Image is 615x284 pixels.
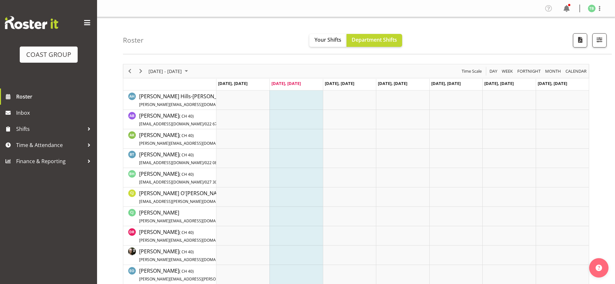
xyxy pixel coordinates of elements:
[352,36,397,43] span: Department Shifts
[314,36,341,43] span: Your Shifts
[596,265,602,271] img: help-xxl-2.png
[16,140,84,150] span: Time & Attendance
[16,156,84,166] span: Finance & Reporting
[5,16,58,29] img: Rosterit website logo
[123,37,144,44] h4: Roster
[26,50,71,59] div: COAST GROUP
[16,124,84,134] span: Shifts
[588,5,596,12] img: troy-breitmeyer1155.jpg
[16,92,94,101] span: Roster
[592,33,607,47] button: Filter Shifts
[309,34,346,47] button: Your Shifts
[346,34,402,47] button: Department Shifts
[573,33,587,47] button: Download a PDF of the roster according to the set date range.
[16,108,94,118] span: Inbox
